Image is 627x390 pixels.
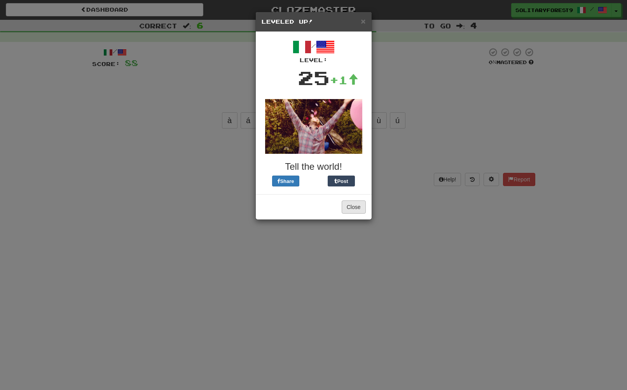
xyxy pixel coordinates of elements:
[262,38,366,64] div: /
[342,200,366,214] button: Close
[265,99,362,154] img: andy-72a9b47756ecc61a9f6c0ef31017d13e025550094338bf53ee1bb5849c5fd8eb.gif
[330,72,358,88] div: +1
[262,18,366,26] h5: Leveled Up!
[262,56,366,64] div: Level:
[299,176,328,186] iframe: X Post Button
[262,162,366,172] h3: Tell the world!
[328,176,355,186] button: Post
[272,176,299,186] button: Share
[298,64,330,91] div: 25
[361,17,365,26] span: ×
[361,17,365,25] button: Close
